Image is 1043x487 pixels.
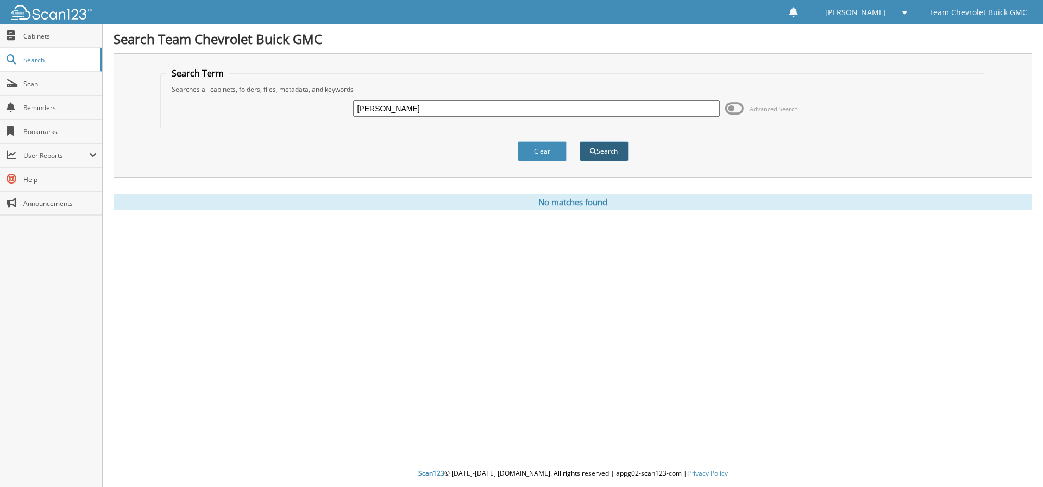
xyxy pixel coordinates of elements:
span: Scan [23,79,97,88]
div: Searches all cabinets, folders, files, metadata, and keywords [166,85,980,94]
span: Advanced Search [750,105,798,113]
button: Clear [518,141,567,161]
span: User Reports [23,151,89,160]
button: Search [580,141,629,161]
span: Bookmarks [23,127,97,136]
span: Reminders [23,103,97,112]
h1: Search Team Chevrolet Buick GMC [114,30,1032,48]
span: Help [23,175,97,184]
span: Search [23,55,95,65]
div: © [DATE]-[DATE] [DOMAIN_NAME]. All rights reserved | appg02-scan123-com | [103,460,1043,487]
span: Announcements [23,199,97,208]
span: Scan123 [418,469,444,478]
legend: Search Term [166,67,229,79]
a: Privacy Policy [687,469,728,478]
span: Team Chevrolet Buick GMC [929,9,1027,16]
img: scan123-logo-white.svg [11,5,92,20]
span: Cabinets [23,31,97,41]
iframe: Chat Widget [989,435,1043,487]
span: [PERSON_NAME] [825,9,886,16]
div: No matches found [114,194,1032,210]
